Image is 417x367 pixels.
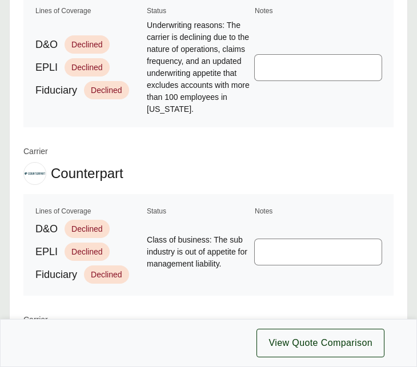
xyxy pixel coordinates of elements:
span: Declined [65,243,109,261]
span: Fiduciary [35,267,77,283]
th: Lines of Coverage [35,205,144,217]
th: Status [146,5,252,17]
th: Status [146,205,252,217]
span: D&O [35,221,58,237]
img: Counterpart [24,171,46,176]
span: View Quote Comparison [268,336,372,350]
span: EPLI [35,244,58,260]
span: Declined [65,35,109,54]
th: Notes [254,205,382,217]
span: Carrier [23,146,123,158]
span: Carrier [23,314,158,326]
span: Underwriting reasons: The carrier is declining due to the nature of operations, claims frequency,... [147,19,251,115]
span: Fiduciary [35,83,77,98]
th: Notes [254,5,382,17]
th: Lines of Coverage [35,5,144,17]
span: Declined [65,220,109,238]
span: EPLI [35,60,58,75]
span: Declined [84,265,129,284]
span: D&O [35,37,58,53]
span: Declined [84,81,129,99]
span: Counterpart [51,165,123,182]
button: View Quote Comparison [256,329,384,357]
span: Declined [65,58,109,76]
span: Class of business: The sub industry is out of appetite for management liability. [147,234,251,270]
